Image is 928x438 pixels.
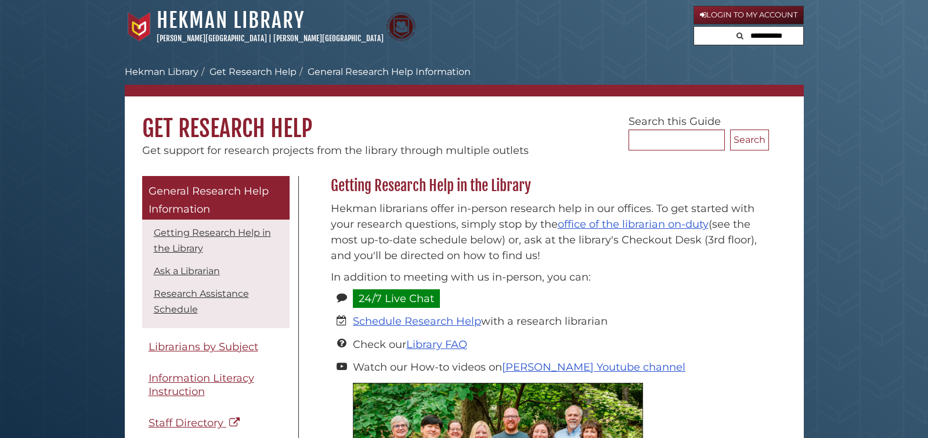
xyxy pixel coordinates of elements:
i: Search [736,32,743,40]
a: Login to My Account [694,6,804,24]
a: Hekman Library [157,8,305,33]
a: Staff Directory [142,410,290,436]
a: [PERSON_NAME][GEOGRAPHIC_DATA] [157,34,267,43]
a: Schedule Research Help [353,315,481,328]
img: Calvin University [125,12,154,41]
span: | [269,34,272,43]
a: Information Literacy Instruction [142,365,290,404]
span: Staff Directory [149,417,223,429]
a: Ask a Librarian [154,265,220,277]
span: Get support for research projects from the library through multiple outlets [142,144,529,157]
span: Information Literacy Instruction [149,372,254,398]
a: office of the librarian on-duty [558,218,709,231]
a: Research Assistance Schedule [154,288,249,315]
a: Get Research Help [210,66,297,77]
span: General Research Help Information [149,185,269,216]
li: with a research librarian [353,314,763,329]
button: Search [733,27,747,42]
a: Library FAQ [406,338,467,351]
p: In addition to meeting with us in-person, you can: [331,270,763,285]
p: Hekman librarians offer in-person research help in our offices. To get started with your research... [331,201,763,264]
nav: breadcrumb [125,65,804,96]
li: Watch our How-to videos on [353,360,763,375]
a: [PERSON_NAME][GEOGRAPHIC_DATA] [273,34,384,43]
a: Getting Research Help in the Library [154,227,271,254]
img: Calvin Theological Seminary [387,12,416,41]
a: [PERSON_NAME] Youtube channel [502,361,685,374]
a: 24/7 Live Chat [353,289,440,308]
li: General Research Help Information [297,65,471,79]
li: Check our [353,337,763,353]
h2: Getting Research Help in the Library [325,177,769,195]
a: General Research Help Information [142,176,290,220]
a: Hekman Library [125,66,198,77]
span: Librarians by Subject [149,340,258,353]
button: Search [730,130,769,150]
a: Librarians by Subject [142,334,290,360]
h1: Get Research Help [125,96,804,143]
